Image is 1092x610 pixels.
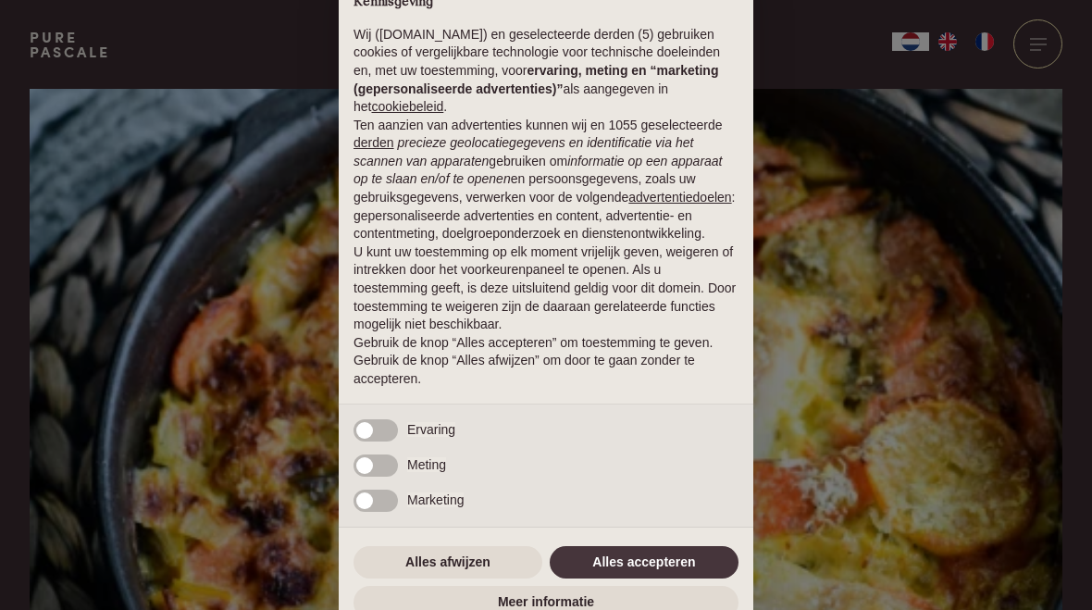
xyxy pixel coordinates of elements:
[354,63,718,96] strong: ervaring, meting en “marketing (gepersonaliseerde advertenties)”
[354,546,542,579] button: Alles afwijzen
[371,99,443,114] a: cookiebeleid
[354,334,738,389] p: Gebruik de knop “Alles accepteren” om toestemming te geven. Gebruik de knop “Alles afwijzen” om d...
[354,134,394,153] button: derden
[407,492,464,507] span: Marketing
[628,189,731,207] button: advertentiedoelen
[407,422,455,437] span: Ervaring
[550,546,738,579] button: Alles accepteren
[354,243,738,334] p: U kunt uw toestemming op elk moment vrijelijk geven, weigeren of intrekken door het voorkeurenpan...
[354,26,738,117] p: Wij ([DOMAIN_NAME]) en geselecteerde derden (5) gebruiken cookies of vergelijkbare technologie vo...
[354,135,693,168] em: precieze geolocatiegegevens en identificatie via het scannen van apparaten
[354,117,738,243] p: Ten aanzien van advertenties kunnen wij en 1055 geselecteerde gebruiken om en persoonsgegevens, z...
[354,154,723,187] em: informatie op een apparaat op te slaan en/of te openen
[407,457,446,472] span: Meting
